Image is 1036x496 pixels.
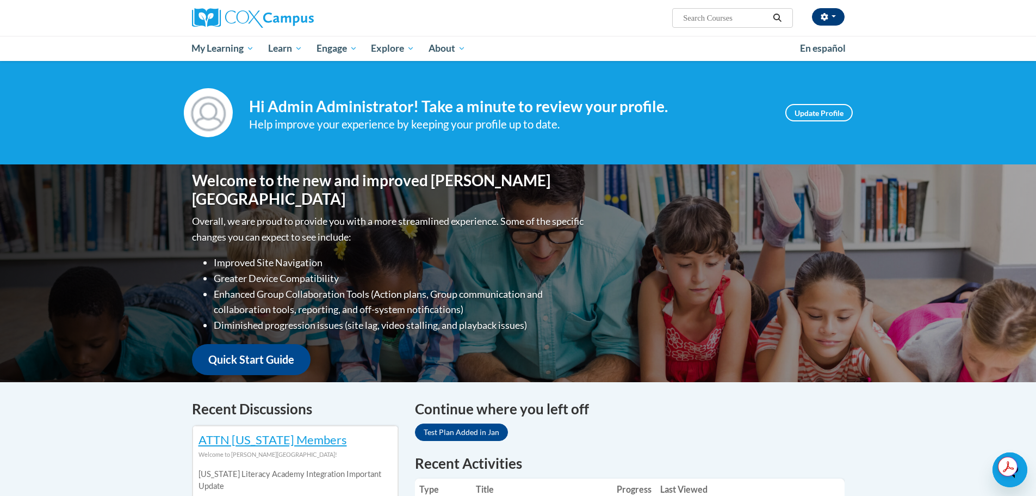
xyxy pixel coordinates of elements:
[192,213,586,245] p: Overall, we are proud to provide you with a more streamlined experience. Some of the specific cha...
[198,468,392,492] p: [US_STATE] Literacy Academy Integration Important Update
[429,42,466,55] span: About
[249,97,769,116] h4: Hi Admin Administrator! Take a minute to review your profile.
[249,115,769,133] div: Help improve your experience by keeping your profile up to date.
[176,36,861,61] div: Main menu
[769,11,785,25] button: Search
[198,449,392,461] div: Welcome to [PERSON_NAME][GEOGRAPHIC_DATA]!
[364,36,421,61] a: Explore
[185,36,262,61] a: My Learning
[800,42,846,54] span: En español
[192,399,399,420] h4: Recent Discussions
[371,42,414,55] span: Explore
[192,8,399,28] a: Cox Campus
[682,11,769,25] input: Search Courses
[198,432,347,447] a: ATTN [US_STATE] Members
[214,271,586,286] li: Greater Device Compatibility
[192,8,314,28] img: Cox Campus
[214,255,586,271] li: Improved Site Navigation
[214,317,586,333] li: Diminished progression issues (site lag, video stalling, and playback issues)
[793,37,853,60] a: En español
[191,42,254,55] span: My Learning
[184,88,233,137] img: Profile Image
[785,104,853,121] a: Update Profile
[421,36,473,61] a: About
[261,36,309,61] a: Learn
[214,286,586,318] li: Enhanced Group Collaboration Tools (Action plans, Group communication and collaboration tools, re...
[415,424,508,441] a: Test Plan Added in Jan
[309,36,364,61] a: Engage
[992,452,1027,487] iframe: Button to launch messaging window
[192,172,586,208] h1: Welcome to the new and improved [PERSON_NAME][GEOGRAPHIC_DATA]
[317,42,357,55] span: Engage
[268,42,302,55] span: Learn
[812,8,845,26] button: Account Settings
[415,454,845,473] h1: Recent Activities
[415,399,845,420] h4: Continue where you left off
[192,344,311,375] a: Quick Start Guide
